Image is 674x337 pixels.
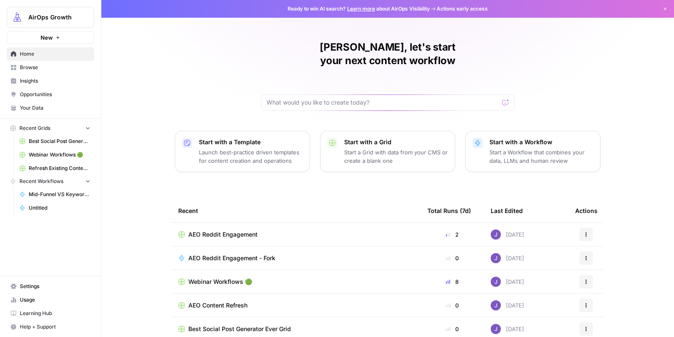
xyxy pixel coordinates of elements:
a: Browse [7,61,94,74]
img: ubsf4auoma5okdcylokeqxbo075l [491,229,501,240]
p: Start with a Workflow [489,138,593,146]
div: Last Edited [491,199,523,222]
span: Ready to win AI search? about AirOps Visibility [288,5,430,13]
button: Workspace: AirOps Growth [7,7,94,28]
div: 0 [427,254,477,262]
a: AEO Reddit Engagement - Fork [178,254,414,262]
a: Home [7,47,94,61]
a: Settings [7,280,94,293]
div: [DATE] [491,300,524,310]
a: Insights [7,74,94,88]
button: Start with a WorkflowStart a Workflow that combines your data, LLMs and human review [465,131,601,172]
div: [DATE] [491,229,524,240]
div: Actions [575,199,598,222]
p: Start with a Grid [344,138,448,146]
img: ubsf4auoma5okdcylokeqxbo075l [491,300,501,310]
span: Best Social Post Generator Ever Grid [29,137,90,145]
span: Recent Grids [19,124,50,132]
p: Start a Workflow that combines your data, LLMs and human review [489,148,593,165]
div: 2 [427,230,477,239]
span: Home [20,50,90,58]
h1: [PERSON_NAME], let's start your next content workflow [261,40,514,67]
span: Usage [20,296,90,304]
div: 0 [427,325,477,333]
span: AirOps Growth [28,13,79,22]
span: Untitled [29,204,90,212]
div: Total Runs (7d) [427,199,471,222]
span: Help + Support [20,323,90,331]
div: [DATE] [491,277,524,287]
div: [DATE] [491,324,524,334]
span: Best Social Post Generator Ever Grid [188,325,291,333]
div: [DATE] [491,253,524,263]
span: Webinar Workflows 🟢 [29,151,90,159]
a: Best Social Post Generator Ever Grid [178,325,414,333]
p: Launch best-practice driven templates for content creation and operations [199,148,303,165]
a: Refresh Existing Content (1) [16,162,94,175]
a: Mid-Funnel VS Keyword Research [16,188,94,201]
span: Refresh Existing Content (1) [29,164,90,172]
button: Recent Grids [7,122,94,135]
span: New [41,33,53,42]
p: Start with a Template [199,138,303,146]
p: Start a Grid with data from your CMS or create a blank one [344,148,448,165]
div: 0 [427,301,477,310]
span: Insights [20,77,90,85]
a: Usage [7,293,94,307]
span: Learning Hub [20,310,90,317]
button: New [7,31,94,44]
a: Learn more [347,5,375,12]
img: ubsf4auoma5okdcylokeqxbo075l [491,253,501,263]
img: ubsf4auoma5okdcylokeqxbo075l [491,324,501,334]
span: Actions early access [437,5,488,13]
span: AEO Content Refresh [188,301,247,310]
img: AirOps Growth Logo [10,10,25,25]
a: Your Data [7,101,94,115]
span: Browse [20,64,90,71]
span: AEO Reddit Engagement [188,230,258,239]
a: Untitled [16,201,94,215]
div: Recent [178,199,414,222]
button: Start with a TemplateLaunch best-practice driven templates for content creation and operations [175,131,310,172]
button: Recent Workflows [7,175,94,188]
span: AEO Reddit Engagement - Fork [188,254,275,262]
span: Your Data [20,104,90,112]
a: Webinar Workflows 🟢 [178,278,414,286]
span: Mid-Funnel VS Keyword Research [29,191,90,198]
div: 8 [427,278,477,286]
a: Webinar Workflows 🟢 [16,148,94,162]
a: Opportunities [7,88,94,101]
a: AEO Content Refresh [178,301,414,310]
span: Recent Workflows [19,178,63,185]
button: Start with a GridStart a Grid with data from your CMS or create a blank one [320,131,455,172]
input: What would you like to create today? [266,98,499,107]
span: Webinar Workflows 🟢 [188,278,252,286]
button: Help + Support [7,320,94,334]
a: Learning Hub [7,307,94,320]
a: Best Social Post Generator Ever Grid [16,135,94,148]
a: AEO Reddit Engagement [178,230,414,239]
span: Settings [20,283,90,290]
img: ubsf4auoma5okdcylokeqxbo075l [491,277,501,287]
span: Opportunities [20,91,90,98]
